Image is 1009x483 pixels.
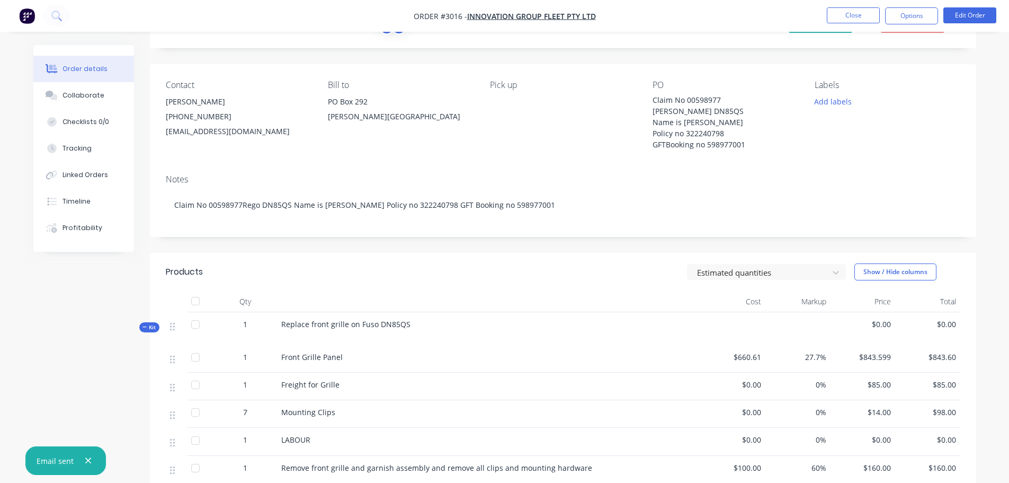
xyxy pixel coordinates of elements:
div: Markup [765,291,831,312]
button: Order details [33,56,134,82]
span: $0.00 [835,434,891,445]
div: [PHONE_NUMBER] [166,109,311,124]
span: $0.00 [705,434,762,445]
div: Pick up [490,80,635,90]
button: Kit [139,322,159,332]
div: Claim No 00598977 [PERSON_NAME] DN85QS Name is [PERSON_NAME] Policy no 322240798 GFTBooking no 59... [653,94,785,150]
button: Profitability [33,215,134,241]
div: Total [895,291,960,312]
span: 27.7% [770,352,826,363]
span: $0.00 [705,379,762,390]
button: Close [827,7,880,23]
div: PO [653,80,798,90]
div: Collaborate [62,91,104,100]
span: $98.00 [899,407,956,418]
span: Order #3016 - [414,11,467,21]
button: Tracking [33,135,134,162]
span: $0.00 [899,319,956,330]
span: 1 [243,319,247,330]
span: 1 [243,352,247,363]
div: PO Box 292[PERSON_NAME][GEOGRAPHIC_DATA] [328,94,473,128]
div: Checklists 0/0 [62,117,109,127]
div: Contact [166,80,311,90]
button: Timeline [33,188,134,215]
a: Innovation Group Fleet Pty Ltd [467,11,596,21]
span: Front Grille Panel [281,352,343,362]
span: 1 [243,462,247,473]
span: $14.00 [835,407,891,418]
div: Tracking [62,144,92,153]
span: $100.00 [705,462,762,473]
span: Mounting Clips [281,407,335,417]
div: Price [831,291,896,312]
span: $160.00 [899,462,956,473]
div: Linked Orders [62,170,108,180]
span: 1 [243,379,247,390]
div: Profitability [62,223,102,233]
span: Replace front grille on Fuso DN85QS [281,319,410,329]
button: Collaborate [33,82,134,109]
button: Show / Hide columns [854,264,936,280]
span: Freight for Grille [281,380,340,390]
span: $843.60 [899,352,956,363]
span: 0% [770,379,826,390]
button: Edit Order [943,7,996,23]
button: Options [885,7,938,24]
button: Checklists 0/0 [33,109,134,135]
span: Remove front grille and garnish assembly and remove all clips and mounting hardware [281,463,592,473]
span: Kit [142,323,156,331]
img: Factory [19,8,35,24]
span: $160.00 [835,462,891,473]
button: Add labels [809,94,858,109]
span: 60% [770,462,826,473]
div: PO Box 292 [328,94,473,109]
div: [PERSON_NAME][PHONE_NUMBER][EMAIL_ADDRESS][DOMAIN_NAME] [166,94,311,139]
span: 7 [243,407,247,418]
span: $660.61 [705,352,762,363]
div: Claim No 00598977Rego DN85QS Name is [PERSON_NAME] Policy no 322240798 GFT Booking no 598977001 [166,189,960,221]
span: $0.00 [835,319,891,330]
div: Cost [701,291,766,312]
span: 0% [770,407,826,418]
div: Qty [213,291,277,312]
span: LABOUR [281,435,310,445]
div: Timeline [62,197,91,206]
div: Bill to [328,80,473,90]
span: $85.00 [899,379,956,390]
div: Notes [166,174,960,185]
span: $85.00 [835,379,891,390]
span: $0.00 [899,434,956,445]
div: Labels [815,80,960,90]
div: [PERSON_NAME] [166,94,311,109]
div: Products [166,266,203,278]
div: [EMAIL_ADDRESS][DOMAIN_NAME] [166,124,311,139]
span: 1 [243,434,247,445]
button: Linked Orders [33,162,134,188]
span: 0% [770,434,826,445]
div: [PERSON_NAME][GEOGRAPHIC_DATA] [328,109,473,124]
span: $0.00 [705,407,762,418]
div: Order details [62,64,108,74]
div: Email sent [37,455,74,467]
span: $843.599 [835,352,891,363]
